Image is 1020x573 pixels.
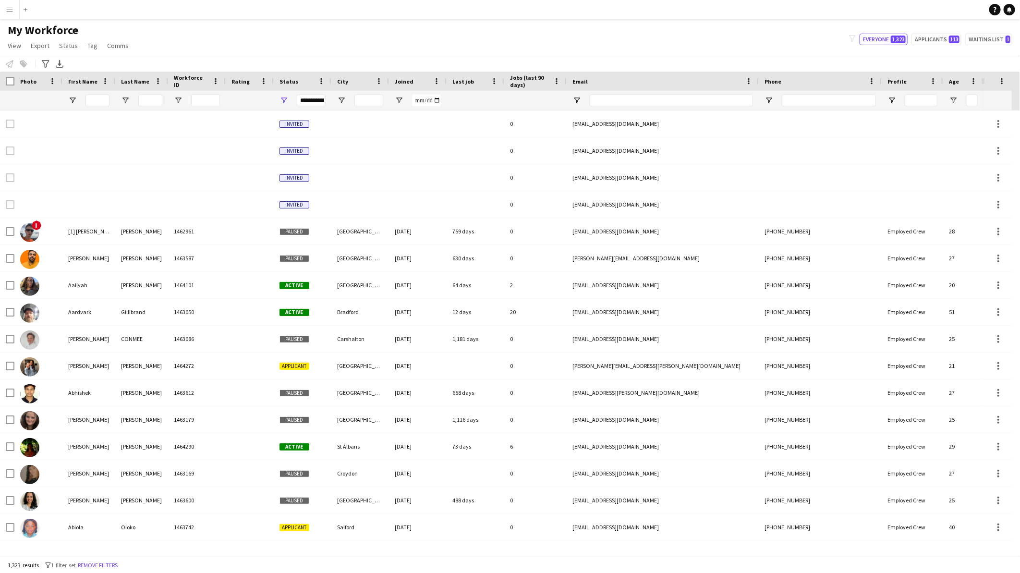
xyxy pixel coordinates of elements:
div: [DATE] [389,245,447,271]
div: [EMAIL_ADDRESS][DOMAIN_NAME] [567,326,759,352]
div: Bradford [331,299,389,325]
div: [PERSON_NAME] [115,245,168,271]
span: Profile [887,78,907,85]
div: [PERSON_NAME][EMAIL_ADDRESS][PERSON_NAME][DOMAIN_NAME] [567,353,759,379]
div: [DATE] [389,326,447,352]
img: Abiola Oloko [20,519,39,538]
div: 488 days [447,487,504,513]
span: Active [279,282,309,289]
span: Tag [87,41,97,50]
div: Oloko [115,514,168,540]
div: Gillibrand [115,299,168,325]
span: Status [59,41,78,50]
div: 1,181 days [447,326,504,352]
button: Waiting list1 [965,34,1012,45]
div: 0 [504,406,567,433]
div: [PERSON_NAME] [115,353,168,379]
button: Open Filter Menu [395,96,403,105]
div: 1462961 [168,218,226,244]
div: 1463086 [168,326,226,352]
span: Photo [20,78,36,85]
div: [PHONE_NUMBER] [759,218,882,244]
span: 1 filter set [51,561,76,569]
div: 0 [504,379,567,406]
div: 20 [504,299,567,325]
span: Phone [765,78,781,85]
button: Open Filter Menu [279,96,288,105]
img: AARON CONMEE [20,330,39,350]
button: Open Filter Menu [68,96,77,105]
div: 1,116 days [447,406,504,433]
div: 0 [504,514,567,540]
div: Employed Crew [882,272,943,298]
div: 630 days [447,245,504,271]
div: 73 days [447,433,504,460]
div: [PHONE_NUMBER] [759,379,882,406]
app-action-btn: Export XLSX [54,58,65,70]
div: 1463179 [168,406,226,433]
a: View [4,39,25,52]
div: [GEOGRAPHIC_DATA] [331,379,389,406]
div: [PHONE_NUMBER] [759,433,882,460]
div: [GEOGRAPHIC_DATA] [331,353,389,379]
div: [EMAIL_ADDRESS][DOMAIN_NAME] [567,460,759,487]
span: Invited [279,121,309,128]
div: 1464304 [168,541,226,567]
div: 1464290 [168,433,226,460]
div: [PERSON_NAME][EMAIL_ADDRESS][DOMAIN_NAME] [567,245,759,271]
div: 0 [504,460,567,487]
img: Aastha Pandhare [20,357,39,377]
app-action-btn: Advanced filters [40,58,51,70]
div: 5 days [447,541,504,567]
input: City Filter Input [354,95,383,106]
div: 12 days [447,299,504,325]
span: First Name [68,78,97,85]
div: Employed Crew [882,433,943,460]
input: Row Selection is disabled for this row (unchecked) [6,173,14,182]
div: 1463050 [168,299,226,325]
div: St Albans [331,433,389,460]
input: Row Selection is disabled for this row (unchecked) [6,146,14,155]
div: [EMAIL_ADDRESS][DOMAIN_NAME] [567,272,759,298]
div: [DATE] [389,433,447,460]
div: [EMAIL_ADDRESS][DOMAIN_NAME] [567,137,759,164]
span: View [8,41,21,50]
img: Abigail Chinery-Leonard [20,411,39,430]
div: [PERSON_NAME] [62,541,115,567]
input: Last Name Filter Input [138,95,162,106]
div: [PERSON_NAME] [115,272,168,298]
div: 19 [943,541,984,567]
div: 1464272 [168,353,226,379]
div: 29 [943,433,984,460]
span: Paused [279,390,309,397]
div: [PERSON_NAME] [115,218,168,244]
div: [EMAIL_ADDRESS][DOMAIN_NAME] [567,406,759,433]
div: [DATE] [389,353,447,379]
div: [EMAIL_ADDRESS][DOMAIN_NAME] [567,299,759,325]
div: [DATE] [389,379,447,406]
div: Employed Crew [882,514,943,540]
span: Paused [279,255,309,262]
div: [DATE] [389,218,447,244]
div: 20 [943,272,984,298]
div: 1463587 [168,245,226,271]
span: City [337,78,348,85]
div: [DATE] [389,487,447,513]
div: [DATE] [389,514,447,540]
div: 25 [943,326,984,352]
div: [PERSON_NAME] [115,379,168,406]
div: 1463169 [168,460,226,487]
div: 27 [943,460,984,487]
div: Employed Crew [882,218,943,244]
input: Row Selection is disabled for this row (unchecked) [6,120,14,128]
button: Open Filter Menu [887,96,896,105]
div: [1] [PERSON_NAME] [62,218,115,244]
span: Email [572,78,588,85]
div: 0 [504,326,567,352]
div: [EMAIL_ADDRESS][DOMAIN_NAME] [567,218,759,244]
input: First Name Filter Input [85,95,109,106]
span: Rating [231,78,250,85]
img: Aaditya Shankar Majumder [20,250,39,269]
div: 0 [504,137,567,164]
div: [PHONE_NUMBER] [759,514,882,540]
